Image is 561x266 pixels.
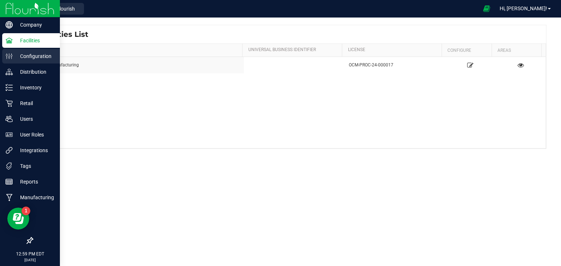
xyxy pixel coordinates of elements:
iframe: Resource center [7,208,29,230]
p: Tags [13,162,57,170]
inline-svg: Facilities [5,37,13,44]
a: Universal Business Identifier [248,47,339,53]
a: License [348,47,439,53]
p: [DATE] [3,257,57,263]
inline-svg: Retail [5,100,13,107]
iframe: Resource center unread badge [22,207,30,215]
p: Configuration [13,52,57,61]
inline-svg: Distribution [5,68,13,76]
p: Integrations [13,146,57,155]
p: Distribution [13,68,57,76]
p: Facilities [13,36,57,45]
inline-svg: Users [5,115,13,123]
p: Company [13,20,57,29]
th: Areas [492,44,541,57]
p: 12:59 PM EDT [3,251,57,257]
inline-svg: Reports [5,178,13,185]
span: Hi, [PERSON_NAME]! [500,5,547,11]
p: Manufacturing [13,193,57,202]
p: Inventory [13,83,57,92]
inline-svg: Manufacturing [5,194,13,201]
p: Reports [13,177,57,186]
th: Configure [442,44,491,57]
a: Name [38,47,240,53]
inline-svg: Inventory [5,84,13,91]
span: Open Ecommerce Menu [478,1,495,16]
div: ECNY Manufacturing [37,62,240,69]
p: Users [13,115,57,123]
inline-svg: Integrations [5,147,13,154]
p: User Roles [13,130,57,139]
div: OCM-PROC-24-000017 [349,62,440,69]
inline-svg: Company [5,21,13,28]
p: Retail [13,99,57,108]
inline-svg: User Roles [5,131,13,138]
inline-svg: Tags [5,162,13,170]
span: Facilities List [38,29,88,40]
inline-svg: Configuration [5,53,13,60]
